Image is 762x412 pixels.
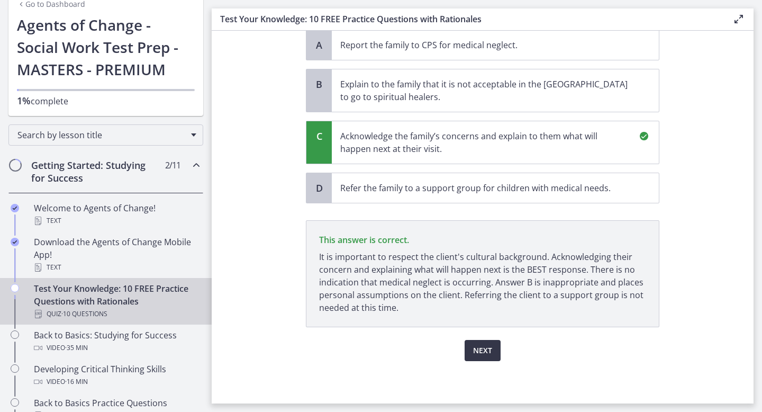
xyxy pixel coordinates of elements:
[17,129,186,141] span: Search by lesson title
[313,78,325,91] span: B
[340,130,629,155] p: Acknowledge the family’s concerns and explain to them what will happen next at their visit.
[165,159,180,172] span: 2 / 11
[34,202,199,227] div: Welcome to Agents of Change!
[11,204,19,212] i: Completed
[340,78,629,103] p: Explain to the family that it is not acceptable in the [GEOGRAPHIC_DATA] to go to spiritual healers.
[34,375,199,388] div: Video
[17,94,31,107] span: 1%
[34,261,199,274] div: Text
[34,329,199,354] div: Back to Basics: Studying for Success
[340,39,629,51] p: Report the family to CPS for medical neglect.
[65,342,88,354] span: · 35 min
[11,238,19,246] i: Completed
[340,182,629,194] p: Refer the family to a support group for children with medical needs.
[17,14,195,80] h1: Agents of Change - Social Work Test Prep - MASTERS - PREMIUM
[313,182,325,194] span: D
[319,234,409,246] span: This answer is correct.
[31,159,160,184] h2: Getting Started: Studying for Success
[34,236,199,274] div: Download the Agents of Change Mobile App!
[313,39,325,51] span: A
[8,124,203,146] div: Search by lesson title
[465,340,501,361] button: Next
[34,342,199,354] div: Video
[313,130,325,142] span: C
[34,363,199,388] div: Developing Critical Thinking Skills
[65,375,88,388] span: · 16 min
[17,94,195,108] p: complete
[34,308,199,320] div: Quiz
[34,214,199,227] div: Text
[220,13,715,25] h3: Test Your Knowledge: 10 FREE Practice Questions with Rationales
[34,282,199,320] div: Test Your Knowledge: 10 FREE Practice Questions with Rationales
[473,344,492,357] span: Next
[319,250,646,314] p: It is important to respect the client's cultural background. Acknowledging their concern and expl...
[61,308,107,320] span: · 10 Questions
